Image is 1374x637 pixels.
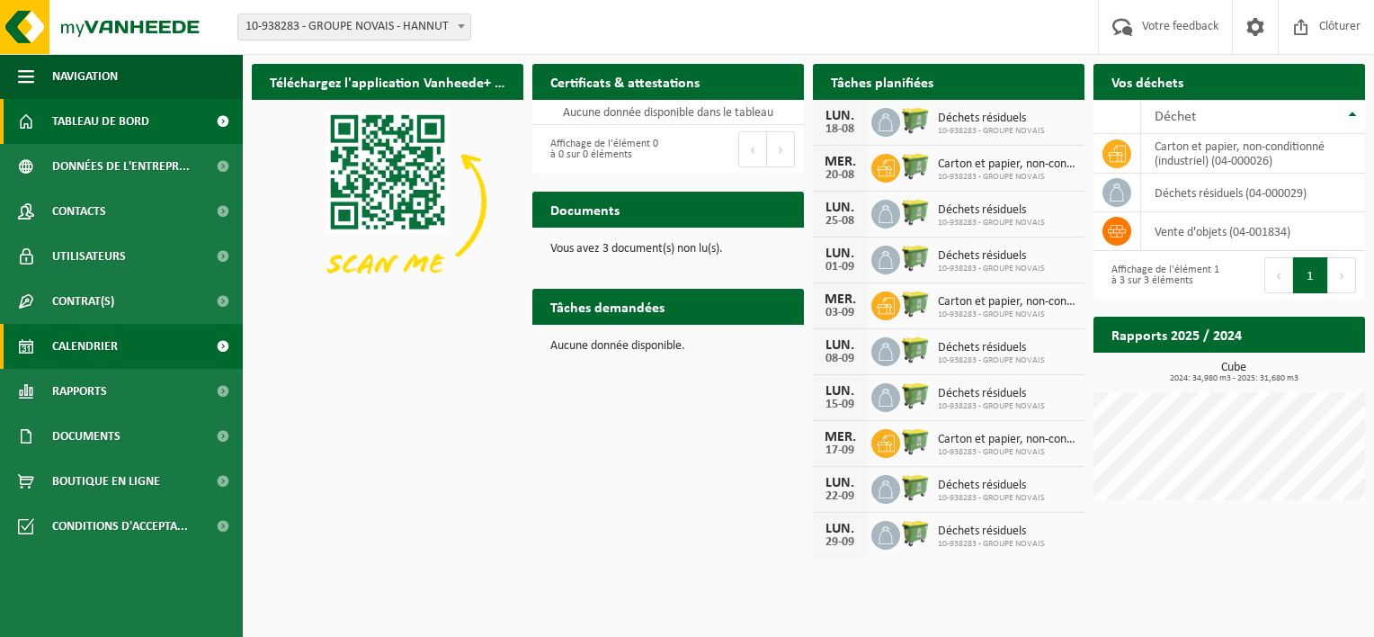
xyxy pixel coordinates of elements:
span: 10-938283 - GROUPE NOVAIS [938,355,1045,366]
span: Utilisateurs [52,234,126,279]
button: Previous [1264,257,1293,293]
span: 10-938283 - GROUPE NOVAIS [938,447,1075,458]
div: LUN. [822,247,858,261]
span: 10-938283 - GROUPE NOVAIS [938,172,1075,183]
span: Conditions d'accepta... [52,504,188,549]
div: 03-09 [822,307,858,319]
h2: Téléchargez l'application Vanheede+ maintenant! [252,64,523,99]
td: déchets résiduels (04-000029) [1141,174,1365,212]
div: MER. [822,155,858,169]
img: WB-0660-HPE-GN-50 [900,105,931,136]
span: Déchets résiduels [938,341,1045,355]
div: LUN. [822,522,858,536]
span: 10-938283 - GROUPE NOVAIS - HANNUT [237,13,471,40]
img: WB-0660-HPE-GN-50 [900,472,931,503]
span: Calendrier [52,324,118,369]
button: Next [767,131,795,167]
span: Données de l'entrepr... [52,144,190,189]
button: Next [1328,257,1356,293]
img: WB-0660-HPE-GN-50 [900,289,931,319]
img: WB-0660-HPE-GN-50 [900,197,931,228]
div: 17-09 [822,444,858,457]
span: 10-938283 - GROUPE NOVAIS [938,539,1045,550]
span: Carton et papier, non-conditionné (industriel) [938,433,1075,447]
span: Navigation [52,54,118,99]
span: 2024: 34,980 m3 - 2025: 31,680 m3 [1102,374,1365,383]
span: Carton et papier, non-conditionné (industriel) [938,295,1075,310]
span: 10-938283 - GROUPE NOVAIS [938,401,1045,412]
span: Contrat(s) [52,279,114,324]
span: Carton et papier, non-conditionné (industriel) [938,157,1075,172]
span: 10-938283 - GROUPE NOVAIS [938,264,1045,274]
img: WB-0660-HPE-GN-50 [900,426,931,457]
div: LUN. [822,201,858,215]
div: 01-09 [822,261,858,274]
span: Tableau de bord [52,99,149,144]
img: WB-0660-HPE-GN-50 [900,381,931,411]
h2: Vos déchets [1093,64,1201,99]
div: 22-09 [822,490,858,503]
h2: Documents [532,192,638,227]
img: WB-0660-HPE-GN-50 [900,518,931,549]
span: 10-938283 - GROUPE NOVAIS [938,218,1045,229]
p: Aucune donnée disponible. [550,340,786,353]
img: Download de VHEPlus App [252,100,523,304]
img: WB-0660-HPE-GN-50 [900,151,931,182]
div: LUN. [822,384,858,399]
h2: Certificats & attestations [532,64,718,99]
div: 20-08 [822,169,858,182]
a: Consulter les rapports [1209,352,1363,388]
div: MER. [822,292,858,307]
span: Déchets résiduels [938,249,1045,264]
div: 18-08 [822,123,858,136]
div: 15-09 [822,399,858,411]
span: Rapports [52,369,107,414]
h2: Tâches planifiées [813,64,951,99]
h3: Cube [1102,362,1365,383]
span: Déchets résiduels [938,387,1045,401]
td: Aucune donnée disponible dans le tableau [532,100,804,125]
div: MER. [822,430,858,444]
span: 10-938283 - GROUPE NOVAIS - HANNUT [238,14,470,40]
div: LUN. [822,109,858,123]
button: Previous [738,131,767,167]
p: Vous avez 3 document(s) non lu(s). [550,243,786,256]
span: Déchets résiduels [938,525,1045,539]
img: WB-0660-HPE-GN-50 [900,243,931,274]
span: Déchets résiduels [938,479,1045,493]
span: 10-938283 - GROUPE NOVAIS [938,493,1045,504]
div: Affichage de l'élément 1 à 3 sur 3 éléments [1102,256,1220,295]
span: Déchet [1155,110,1196,124]
button: 1 [1293,257,1328,293]
span: Contacts [52,189,106,234]
span: 10-938283 - GROUPE NOVAIS [938,126,1045,137]
div: Affichage de l'élément 0 à 0 sur 0 éléments [541,130,659,169]
span: Boutique en ligne [52,459,160,504]
img: WB-0660-HPE-GN-50 [900,335,931,365]
h2: Rapports 2025 / 2024 [1093,317,1260,352]
h2: Tâches demandées [532,289,683,324]
span: Déchets résiduels [938,112,1045,126]
div: LUN. [822,476,858,490]
div: LUN. [822,338,858,353]
div: 08-09 [822,353,858,365]
span: Documents [52,414,120,459]
td: carton et papier, non-conditionné (industriel) (04-000026) [1141,134,1365,174]
span: 10-938283 - GROUPE NOVAIS [938,310,1075,320]
div: 25-08 [822,215,858,228]
td: vente d'objets (04-001834) [1141,212,1365,251]
span: Déchets résiduels [938,203,1045,218]
div: 29-09 [822,536,858,549]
